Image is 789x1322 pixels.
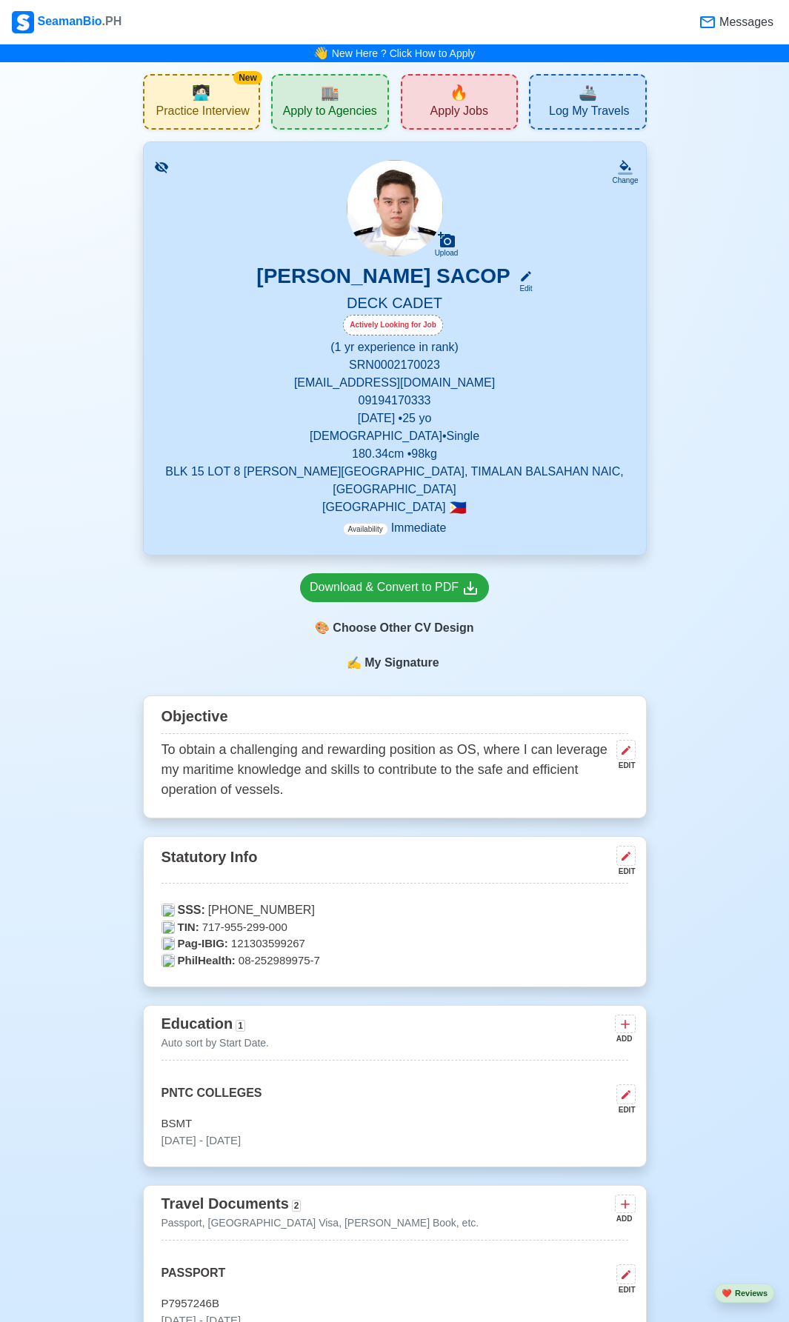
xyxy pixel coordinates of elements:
img: Logo [12,11,34,33]
span: paint [315,619,330,637]
span: Messages [716,13,773,31]
p: BLK 15 LOT 8 [PERSON_NAME][GEOGRAPHIC_DATA], TIMALAN BALSAHAN NAIC, [GEOGRAPHIC_DATA] [162,463,628,498]
p: [DATE] - [DATE] [162,1132,628,1149]
span: 🇵🇭 [449,501,467,515]
span: 2 [292,1200,302,1212]
div: Change [612,175,638,186]
p: BSMT [162,1115,628,1132]
span: Travel Documents [162,1195,289,1212]
p: [DATE] • 25 yo [162,410,628,427]
span: TIN: [178,919,199,936]
span: sign [347,654,362,672]
p: P7957246B [162,1295,628,1312]
a: New Here ? Click How to Apply [332,47,476,59]
span: heart [722,1289,732,1298]
span: .PH [102,15,122,27]
span: PhilHealth: [178,952,236,969]
div: Actively Looking for Job [343,315,443,335]
div: Edit [513,283,533,294]
span: agencies [321,81,339,104]
span: Log My Travels [549,104,629,122]
h5: DECK CADET [162,294,628,315]
div: ADD [615,1213,633,1224]
div: EDIT [610,1284,636,1295]
span: Apply Jobs [430,104,488,122]
p: 180.34 cm • 98 kg [162,445,628,463]
span: Pag-IBIG: [178,935,228,952]
p: [DEMOGRAPHIC_DATA] • Single [162,427,628,445]
p: Immediate [343,519,447,537]
p: 08-252989975-7 [162,952,628,969]
div: Download & Convert to PDF [310,578,479,597]
span: Availability [343,523,388,535]
p: [EMAIL_ADDRESS][DOMAIN_NAME] [162,374,628,392]
span: interview [192,81,210,104]
span: SSS: [178,901,205,919]
p: [PHONE_NUMBER] [162,901,628,919]
p: Auto sort by Start Date. [162,1035,270,1051]
span: My Signature [362,654,442,672]
p: SRN 0002170023 [162,356,628,374]
a: Download & Convert to PDF [300,573,489,602]
p: 717-955-299-000 [162,919,628,936]
span: bell [310,41,332,64]
div: ADD [615,1033,633,1044]
h3: [PERSON_NAME] SACOP [256,264,510,294]
p: 121303599267 [162,935,628,952]
div: Statutory Info [162,843,628,884]
p: 09194170333 [162,392,628,410]
span: new [450,81,468,104]
div: EDIT [610,1104,636,1115]
div: Choose Other CV Design [300,614,489,642]
p: To obtain a challenging and rewarding position as OS, where I can leverage my maritime knowledge ... [162,740,610,800]
span: Practice Interview [156,104,250,122]
p: PNTC COLLEGES [162,1084,262,1115]
span: travel [579,81,597,104]
p: PASSPORT [162,1264,226,1295]
span: 1 [236,1020,245,1032]
div: Objective [162,702,628,734]
div: EDIT [610,760,636,771]
p: Passport, [GEOGRAPHIC_DATA] Visa, [PERSON_NAME] Book, etc. [162,1215,479,1231]
button: heartReviews [715,1283,774,1303]
p: [GEOGRAPHIC_DATA] [162,498,628,516]
span: Education [162,1015,233,1032]
div: New [233,71,262,84]
span: Apply to Agencies [283,104,377,122]
div: Upload [435,249,459,258]
p: (1 yr experience in rank) [162,338,628,356]
div: SeamanBio [12,11,121,33]
div: EDIT [610,866,636,877]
